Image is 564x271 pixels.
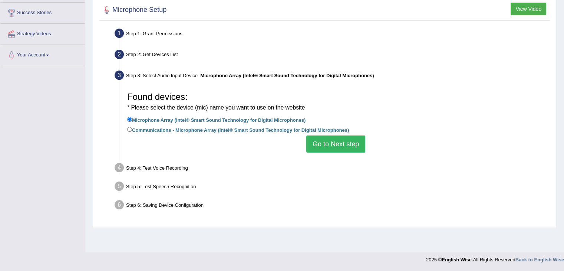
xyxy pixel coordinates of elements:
[101,4,166,16] h2: Microphone Setup
[111,161,553,177] div: Step 4: Test Voice Recording
[515,257,564,262] a: Back to English Wise
[127,127,132,132] input: Communications - Microphone Array (Intel® Smart Sound Technology for Digital Microphones)
[511,3,546,15] button: View Video
[111,68,553,85] div: Step 3: Select Audio Input Device
[127,115,306,124] label: Microphone Array (Intel® Smart Sound Technology for Digital Microphones)
[111,198,553,214] div: Step 6: Saving Device Configuration
[0,24,85,42] a: Strategy Videos
[127,104,305,111] small: * Please select the device (mic) name you want to use on the website
[127,125,349,134] label: Communications - Microphone Array (Intel® Smart Sound Technology for Digital Microphones)
[111,48,553,64] div: Step 2: Get Devices List
[127,117,132,122] input: Microphone Array (Intel® Smart Sound Technology for Digital Microphones)
[198,73,374,78] span: –
[200,73,374,78] b: Microphone Array (Intel® Smart Sound Technology for Digital Microphones)
[442,257,473,262] strong: English Wise.
[426,252,564,263] div: 2025 © All Rights Reserved
[0,3,85,21] a: Success Stories
[0,45,85,63] a: Your Account
[127,92,544,112] h3: Found devices:
[111,179,553,196] div: Step 5: Test Speech Recognition
[306,135,365,153] button: Go to Next step
[111,26,553,43] div: Step 1: Grant Permissions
